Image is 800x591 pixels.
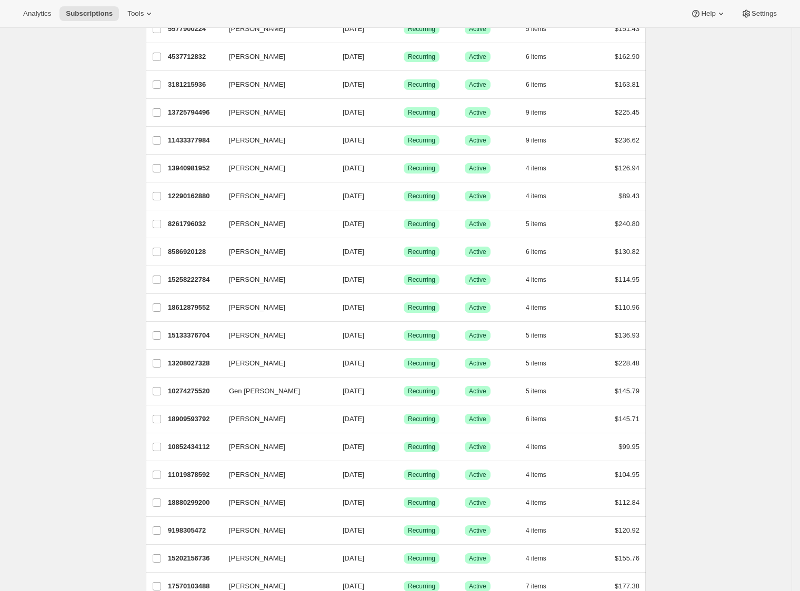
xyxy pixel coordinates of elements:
span: 4 items [526,471,546,479]
span: $126.94 [615,164,639,172]
button: [PERSON_NAME] [223,21,328,37]
p: 12290162880 [168,191,221,201]
span: Analytics [23,9,51,18]
div: 8261796032[PERSON_NAME][DATE]SuccessRecurringSuccessActive5 items$240.80 [168,217,639,231]
span: 5 items [526,331,546,340]
span: [DATE] [343,136,364,144]
span: [DATE] [343,554,364,562]
button: [PERSON_NAME] [223,271,328,288]
span: 4 items [526,526,546,535]
div: 4537712832[PERSON_NAME][DATE]SuccessRecurringSuccessActive6 items$162.90 [168,49,639,64]
span: Active [469,303,486,312]
span: [PERSON_NAME] [229,497,285,508]
button: [PERSON_NAME] [223,104,328,121]
button: 4 items [526,495,558,510]
span: $99.95 [618,443,639,451]
span: Active [469,25,486,33]
span: 4 items [526,303,546,312]
span: Active [469,554,486,563]
span: Active [469,526,486,535]
span: Active [469,80,486,89]
span: Recurring [408,359,435,368]
button: [PERSON_NAME] [223,550,328,567]
div: 5577900224[PERSON_NAME][DATE]SuccessRecurringSuccessActive5 items$151.43 [168,22,639,36]
button: 4 items [526,523,558,538]
span: Recurring [408,582,435,590]
span: [DATE] [343,498,364,506]
span: [PERSON_NAME] [229,219,285,229]
p: 18909593792 [168,414,221,424]
button: 5 items [526,217,558,231]
span: $177.38 [615,582,639,590]
span: Recurring [408,25,435,33]
div: 10274275520Gen [PERSON_NAME][DATE]SuccessRecurringSuccessActive5 items$145.79 [168,384,639,399]
button: 4 items [526,189,558,203]
button: 4 items [526,300,558,315]
span: [PERSON_NAME] [229,79,285,90]
span: $110.96 [615,303,639,311]
span: $145.79 [615,387,639,395]
div: 15258222784[PERSON_NAME][DATE]SuccessRecurringSuccessActive4 items$114.95 [168,272,639,287]
span: Recurring [408,498,435,507]
button: [PERSON_NAME] [223,355,328,372]
span: [PERSON_NAME] [229,107,285,118]
button: [PERSON_NAME] [223,439,328,455]
span: Active [469,443,486,451]
span: 4 items [526,498,546,507]
button: 5 items [526,328,558,343]
div: 9198305472[PERSON_NAME][DATE]SuccessRecurringSuccessActive4 items$120.92 [168,523,639,538]
p: 4537712832 [168,52,221,62]
span: [DATE] [343,331,364,339]
span: [DATE] [343,526,364,534]
button: 4 items [526,467,558,482]
button: 5 items [526,22,558,36]
div: 3181215936[PERSON_NAME][DATE]SuccessRecurringSuccessActive6 items$163.81 [168,77,639,92]
span: [DATE] [343,303,364,311]
button: [PERSON_NAME] [223,216,328,232]
span: [DATE] [343,108,364,116]
span: Recurring [408,108,435,117]
span: [DATE] [343,192,364,200]
span: Active [469,331,486,340]
span: $112.84 [615,498,639,506]
span: $236.62 [615,136,639,144]
span: Recurring [408,164,435,172]
button: 6 items [526,77,558,92]
span: Active [469,471,486,479]
button: 4 items [526,551,558,566]
span: [PERSON_NAME] [229,191,285,201]
span: $151.43 [615,25,639,33]
button: [PERSON_NAME] [223,327,328,344]
p: 10274275520 [168,386,221,396]
span: Active [469,220,486,228]
span: 5 items [526,220,546,228]
span: [PERSON_NAME] [229,135,285,146]
p: 8261796032 [168,219,221,229]
button: [PERSON_NAME] [223,299,328,316]
span: 5 items [526,25,546,33]
button: 4 items [526,272,558,287]
span: [DATE] [343,164,364,172]
span: $163.81 [615,80,639,88]
span: $89.43 [618,192,639,200]
button: 9 items [526,133,558,148]
span: 6 items [526,80,546,89]
button: Subscriptions [59,6,119,21]
span: [PERSON_NAME] [229,358,285,369]
span: Help [701,9,715,18]
p: 8586920128 [168,247,221,257]
span: $240.80 [615,220,639,228]
p: 9198305472 [168,525,221,536]
span: 9 items [526,108,546,117]
span: Active [469,415,486,423]
button: Analytics [17,6,57,21]
button: 5 items [526,384,558,399]
span: [DATE] [343,387,364,395]
div: 11433377984[PERSON_NAME][DATE]SuccessRecurringSuccessActive9 items$236.62 [168,133,639,148]
span: Recurring [408,471,435,479]
span: $225.45 [615,108,639,116]
span: 6 items [526,248,546,256]
p: 18880299200 [168,497,221,508]
span: Active [469,276,486,284]
button: 6 items [526,412,558,426]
